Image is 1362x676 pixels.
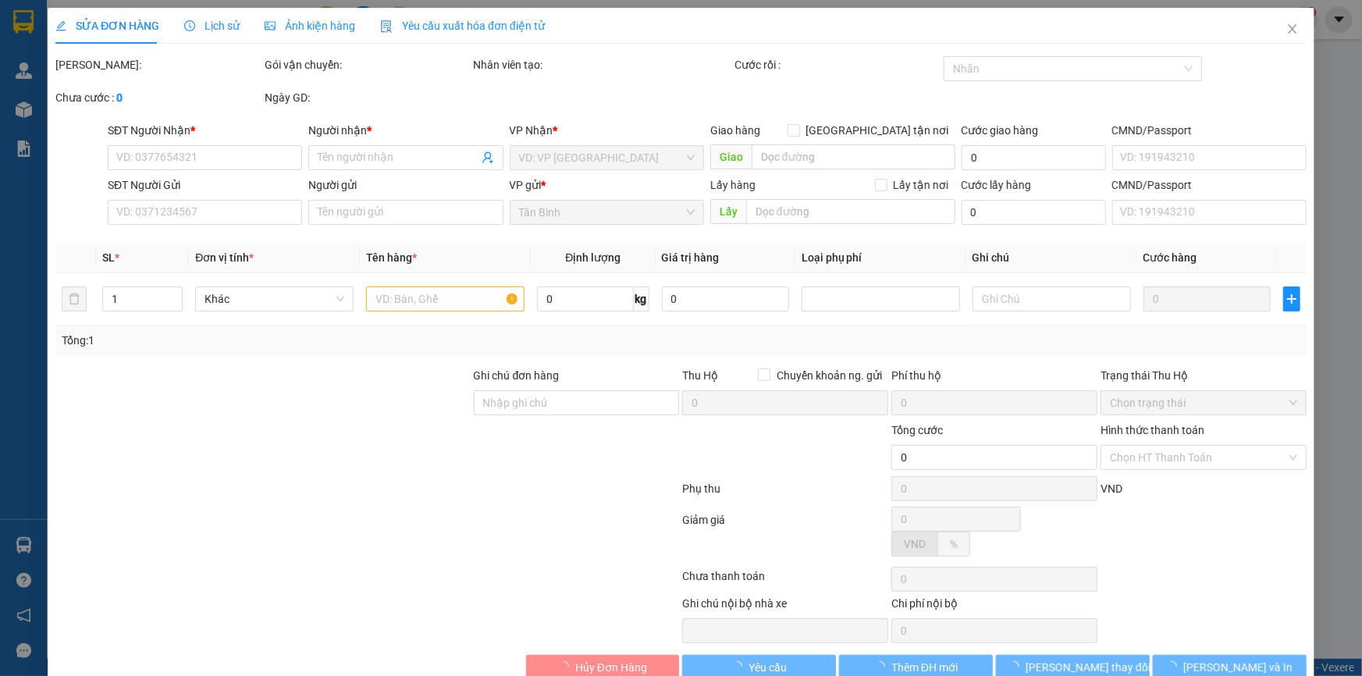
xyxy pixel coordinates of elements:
[1101,424,1204,436] label: Hình thức thanh toán
[265,20,355,32] span: Ảnh kiện hàng
[482,151,494,164] span: user-add
[62,332,526,349] div: Tổng: 1
[874,661,891,672] span: loading
[634,286,649,311] span: kg
[1101,367,1307,384] div: Trạng thái Thu Hộ
[366,251,417,264] span: Tên hàng
[55,56,261,73] div: [PERSON_NAME]:
[474,56,732,73] div: Nhân viên tạo:
[265,20,276,31] span: picture
[887,176,955,194] span: Lấy tận nơi
[565,251,621,264] span: Định lượng
[973,286,1131,311] input: Ghi Chú
[55,20,66,31] span: edit
[308,122,503,139] div: Người nhận
[184,20,240,32] span: Lịch sử
[710,124,760,137] span: Giao hàng
[770,367,888,384] span: Chuyển khoản ng. gửi
[682,595,888,618] div: Ghi chú nội bộ nhà xe
[962,145,1106,170] input: Cước giao hàng
[800,122,955,139] span: [GEOGRAPHIC_DATA] tận nơi
[558,661,575,672] span: loading
[474,369,560,382] label: Ghi chú đơn hàng
[55,89,261,106] div: Chưa cước :
[55,20,159,32] span: SỬA ĐƠN HÀNG
[575,659,647,676] span: Hủy Đơn Hàng
[746,199,955,224] input: Dọc đường
[1284,293,1300,305] span: plus
[749,659,787,676] span: Yêu cầu
[682,369,718,382] span: Thu Hộ
[474,390,680,415] input: Ghi chú đơn hàng
[1101,482,1122,495] span: VND
[265,56,471,73] div: Gói vận chuyển:
[752,144,955,169] input: Dọc đường
[891,367,1097,390] div: Phí thu hộ
[1167,661,1184,672] span: loading
[62,286,87,311] button: delete
[1286,23,1299,35] span: close
[102,251,115,264] span: SL
[1271,8,1314,52] button: Close
[510,176,704,194] div: VP gửi
[731,661,749,672] span: loading
[710,199,746,224] span: Lấy
[891,595,1097,618] div: Chi phí nội bộ
[966,243,1137,273] th: Ghi chú
[116,91,123,104] b: 0
[108,122,302,139] div: SĐT Người Nhận
[184,20,195,31] span: clock-circle
[1026,659,1150,676] span: [PERSON_NAME] thay đổi
[1184,659,1293,676] span: [PERSON_NAME] và In
[366,286,525,311] input: VD: Bàn, Ghế
[1143,251,1197,264] span: Cước hàng
[734,56,941,73] div: Cước rồi :
[519,201,695,224] span: Tân Bình
[710,144,752,169] span: Giao
[904,538,926,550] span: VND
[962,179,1032,191] label: Cước lấy hàng
[681,511,891,564] div: Giảm giá
[681,480,891,507] div: Phụ thu
[380,20,393,33] img: icon
[662,251,720,264] span: Giá trị hàng
[681,567,891,595] div: Chưa thanh toán
[308,176,503,194] div: Người gửi
[510,124,553,137] span: VP Nhận
[380,20,545,32] span: Yêu cầu xuất hóa đơn điện tử
[204,287,344,311] span: Khác
[891,424,943,436] span: Tổng cước
[962,124,1039,137] label: Cước giao hàng
[1110,391,1297,414] span: Chọn trạng thái
[1112,176,1307,194] div: CMND/Passport
[891,659,958,676] span: Thêm ĐH mới
[195,251,254,264] span: Đơn vị tính
[1008,661,1026,672] span: loading
[795,243,966,273] th: Loại phụ phí
[1283,286,1300,311] button: plus
[1112,122,1307,139] div: CMND/Passport
[710,179,756,191] span: Lấy hàng
[962,200,1106,225] input: Cước lấy hàng
[265,89,471,106] div: Ngày GD:
[1143,286,1271,311] input: 0
[950,538,958,550] span: %
[108,176,302,194] div: SĐT Người Gửi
